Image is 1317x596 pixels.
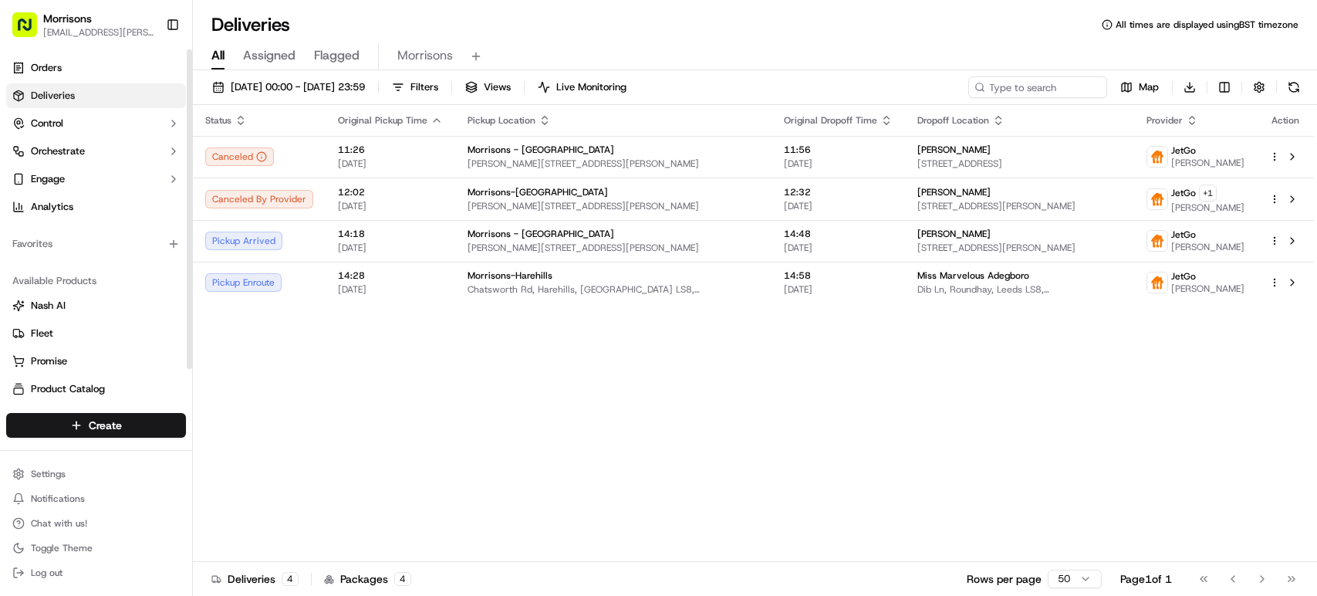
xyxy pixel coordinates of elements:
[31,61,62,75] span: Orders
[1116,19,1298,31] span: All times are displayed using BST timezone
[6,139,186,164] button: Orchestrate
[468,157,759,170] span: [PERSON_NAME][STREET_ADDRESS][PERSON_NAME]
[784,228,893,240] span: 14:48
[31,172,65,186] span: Engage
[531,76,633,98] button: Live Monitoring
[31,493,85,505] span: Notifications
[917,144,991,156] span: [PERSON_NAME]
[1171,157,1244,169] span: [PERSON_NAME]
[31,117,63,130] span: Control
[338,242,443,254] span: [DATE]
[468,144,614,156] span: Morrisons - [GEOGRAPHIC_DATA]
[211,12,290,37] h1: Deliveries
[385,76,445,98] button: Filters
[12,382,180,396] a: Product Catalog
[338,228,443,240] span: 14:18
[43,11,92,26] button: Morrisons
[1171,283,1244,295] span: [PERSON_NAME]
[6,269,186,293] div: Available Products
[6,293,186,318] button: Nash AI
[484,80,511,94] span: Views
[12,327,180,340] a: Fleet
[458,76,518,98] button: Views
[31,468,66,480] span: Settings
[31,354,67,368] span: Promise
[1171,229,1196,241] span: JetGo
[1147,147,1167,167] img: justeat_logo.png
[1171,144,1196,157] span: JetGo
[211,571,299,587] div: Deliveries
[468,186,608,198] span: Morrisons-[GEOGRAPHIC_DATA]
[1120,571,1172,587] div: Page 1 of 1
[1269,114,1302,127] div: Action
[205,147,274,166] button: Canceled
[1147,273,1167,293] img: justeat_logo.png
[6,488,186,510] button: Notifications
[784,200,893,212] span: [DATE]
[6,83,186,108] a: Deliveries
[338,114,427,127] span: Original Pickup Time
[243,46,295,65] span: Assigned
[6,195,186,219] a: Analytics
[6,377,186,401] button: Product Catalog
[338,144,443,156] span: 11:26
[968,76,1107,98] input: Type to search
[205,76,372,98] button: [DATE] 00:00 - [DATE] 23:59
[338,283,443,296] span: [DATE]
[917,157,1122,170] span: [STREET_ADDRESS]
[468,228,614,240] span: Morrisons - [GEOGRAPHIC_DATA]
[967,571,1042,587] p: Rows per page
[917,186,991,198] span: [PERSON_NAME]
[6,513,186,534] button: Chat with us!
[6,6,160,43] button: Morrisons[EMAIL_ADDRESS][PERSON_NAME][DOMAIN_NAME]
[917,269,1029,282] span: Miss Marvelous Adegboro
[324,571,411,587] div: Packages
[468,242,759,254] span: [PERSON_NAME][STREET_ADDRESS][PERSON_NAME]
[917,114,989,127] span: Dropoff Location
[31,89,75,103] span: Deliveries
[6,537,186,559] button: Toggle Theme
[6,349,186,374] button: Promise
[6,463,186,485] button: Settings
[468,200,759,212] span: [PERSON_NAME][STREET_ADDRESS][PERSON_NAME]
[6,562,186,584] button: Log out
[917,200,1122,212] span: [STREET_ADDRESS][PERSON_NAME]
[338,186,443,198] span: 12:02
[31,542,93,554] span: Toggle Theme
[1171,241,1244,253] span: [PERSON_NAME]
[6,413,186,438] button: Create
[31,382,105,396] span: Product Catalog
[31,299,66,313] span: Nash AI
[784,144,893,156] span: 11:56
[43,26,154,39] button: [EMAIL_ADDRESS][PERSON_NAME][DOMAIN_NAME]
[6,321,186,346] button: Fleet
[205,114,231,127] span: Status
[6,111,186,136] button: Control
[784,186,893,198] span: 12:32
[1171,201,1244,214] span: [PERSON_NAME]
[394,572,411,586] div: 4
[556,80,626,94] span: Live Monitoring
[917,283,1122,296] span: Dib Ln, Roundhay, Leeds LS8, [GEOGRAPHIC_DATA]
[397,46,453,65] span: Morrisons
[917,242,1122,254] span: [STREET_ADDRESS][PERSON_NAME]
[410,80,438,94] span: Filters
[468,269,552,282] span: Morrisons-Harehills
[1171,270,1196,283] span: JetGo
[784,157,893,170] span: [DATE]
[282,572,299,586] div: 4
[1113,76,1166,98] button: Map
[1146,114,1183,127] span: Provider
[784,269,893,282] span: 14:58
[89,418,122,433] span: Create
[12,299,180,313] a: Nash AI
[1283,76,1305,98] button: Refresh
[1199,185,1217,201] button: +1
[211,46,225,65] span: All
[338,200,443,212] span: [DATE]
[784,114,877,127] span: Original Dropoff Time
[6,167,186,191] button: Engage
